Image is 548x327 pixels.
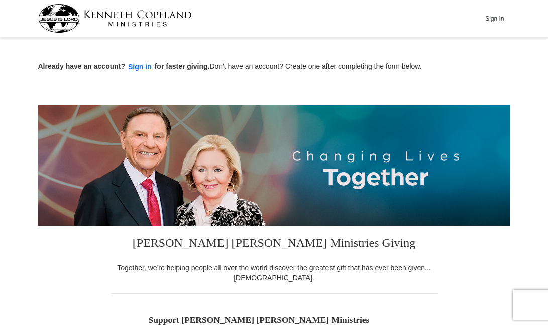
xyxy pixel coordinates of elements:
strong: Already have an account? for faster giving. [38,62,210,70]
button: Sign In [480,11,510,26]
button: Sign in [125,61,155,73]
div: Together, we're helping people all over the world discover the greatest gift that has ever been g... [111,263,437,283]
h3: [PERSON_NAME] [PERSON_NAME] Ministries Giving [111,226,437,263]
h5: Support [PERSON_NAME] [PERSON_NAME] Ministries [149,315,400,325]
img: kcm-header-logo.svg [38,4,192,33]
p: Don't have an account? Create one after completing the form below. [38,61,510,73]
